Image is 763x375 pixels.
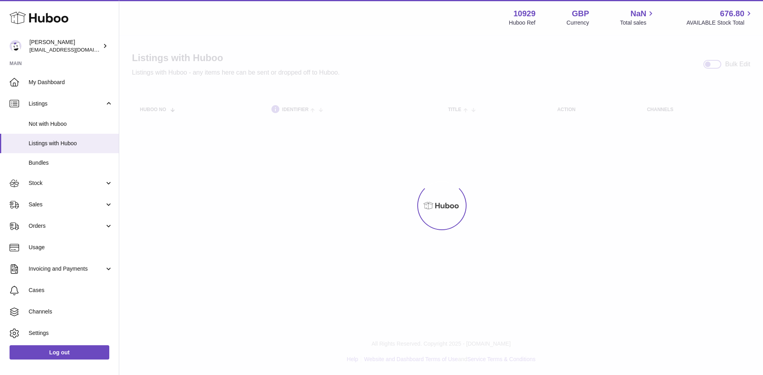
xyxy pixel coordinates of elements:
span: AVAILABLE Stock Total [686,19,753,27]
span: Bundles [29,159,113,167]
span: Cases [29,287,113,294]
span: Invoicing and Payments [29,265,105,273]
span: NaN [630,8,646,19]
span: Stock [29,179,105,187]
strong: GBP [572,8,589,19]
span: 676.80 [720,8,744,19]
span: Orders [29,222,105,230]
span: Settings [29,329,113,337]
a: Log out [10,345,109,360]
strong: 10929 [513,8,536,19]
span: Channels [29,308,113,315]
img: internalAdmin-10929@internal.huboo.com [10,40,21,52]
div: [PERSON_NAME] [29,38,101,54]
div: Huboo Ref [509,19,536,27]
a: 676.80 AVAILABLE Stock Total [686,8,753,27]
a: NaN Total sales [620,8,655,27]
span: [EMAIL_ADDRESS][DOMAIN_NAME] [29,46,117,53]
span: Usage [29,244,113,251]
span: Sales [29,201,105,208]
span: Not with Huboo [29,120,113,128]
span: My Dashboard [29,79,113,86]
span: Total sales [620,19,655,27]
span: Listings with Huboo [29,140,113,147]
div: Currency [567,19,589,27]
span: Listings [29,100,105,108]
